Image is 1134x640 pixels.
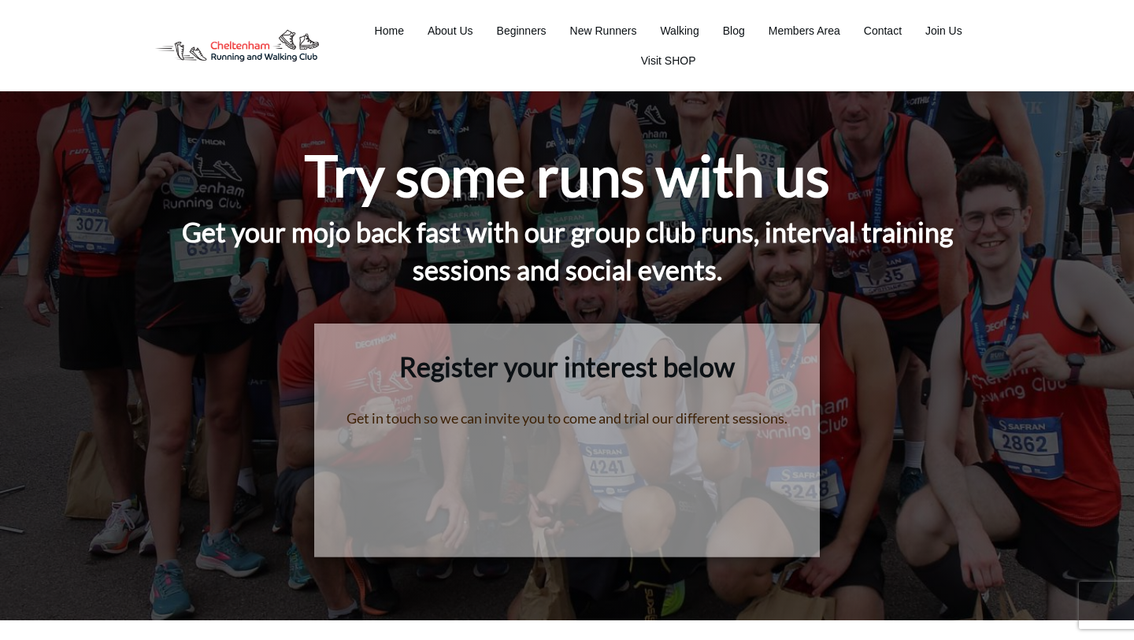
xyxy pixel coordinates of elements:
a: About Us [428,20,473,42]
h1: Try some runs with us [305,139,830,212]
a: Members Area [769,20,840,42]
iframe: 1 Runner Interest Form [346,432,787,550]
a: Walking [660,20,699,42]
a: Join Us [925,20,962,42]
a: New Runners [570,20,637,42]
h4: Get your mojo back fast with our group club runs, interval training sessions and social events. [143,213,991,307]
img: Decathlon [142,18,332,72]
a: Beginners [497,20,547,42]
p: Get in touch so we can invite you to come and trial our different sessions. [346,406,787,431]
a: Contact [864,20,902,42]
a: Blog [723,20,745,42]
a: Visit SHOP [641,50,696,72]
h2: Register your interest below [346,348,787,405]
a: Home [375,20,404,42]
